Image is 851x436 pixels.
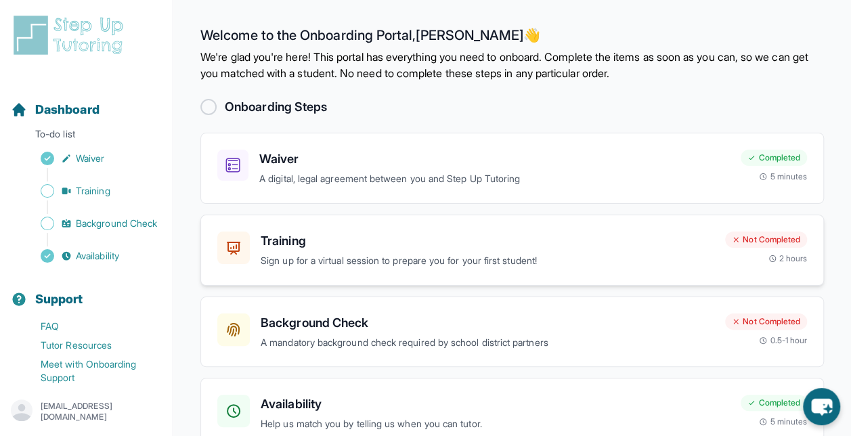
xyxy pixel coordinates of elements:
[803,388,840,425] button: chat-button
[261,335,714,351] p: A mandatory background check required by school district partners
[261,416,730,432] p: Help us match you by telling us when you can tutor.
[11,246,173,265] a: Availability
[11,181,173,200] a: Training
[11,387,173,406] a: Contact Onboarding Support
[76,184,110,198] span: Training
[261,232,714,250] h3: Training
[11,355,173,387] a: Meet with Onboarding Support
[200,27,824,49] h2: Welcome to the Onboarding Portal, [PERSON_NAME] 👋
[11,14,131,57] img: logo
[5,268,167,314] button: Support
[76,217,157,230] span: Background Check
[35,100,100,119] span: Dashboard
[741,395,807,411] div: Completed
[76,152,104,165] span: Waiver
[76,249,119,263] span: Availability
[200,133,824,204] a: WaiverA digital, legal agreement between you and Step Up TutoringCompleted5 minutes
[768,253,808,264] div: 2 hours
[259,150,730,169] h3: Waiver
[200,215,824,286] a: TrainingSign up for a virtual session to prepare you for your first student!Not Completed2 hours
[11,317,173,336] a: FAQ
[5,79,167,125] button: Dashboard
[35,290,83,309] span: Support
[261,313,714,332] h3: Background Check
[759,416,807,427] div: 5 minutes
[725,232,807,248] div: Not Completed
[11,100,100,119] a: Dashboard
[11,336,173,355] a: Tutor Resources
[41,401,162,422] p: [EMAIL_ADDRESS][DOMAIN_NAME]
[741,150,807,166] div: Completed
[11,214,173,233] a: Background Check
[759,171,807,182] div: 5 minutes
[725,313,807,330] div: Not Completed
[261,395,730,414] h3: Availability
[759,335,807,346] div: 0.5-1 hour
[225,97,327,116] h2: Onboarding Steps
[11,399,162,424] button: [EMAIL_ADDRESS][DOMAIN_NAME]
[200,297,824,368] a: Background CheckA mandatory background check required by school district partnersNot Completed0.5...
[200,49,824,81] p: We're glad you're here! This portal has everything you need to onboard. Complete the items as soo...
[259,171,730,187] p: A digital, legal agreement between you and Step Up Tutoring
[5,127,167,146] p: To-do list
[261,253,714,269] p: Sign up for a virtual session to prepare you for your first student!
[11,149,173,168] a: Waiver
